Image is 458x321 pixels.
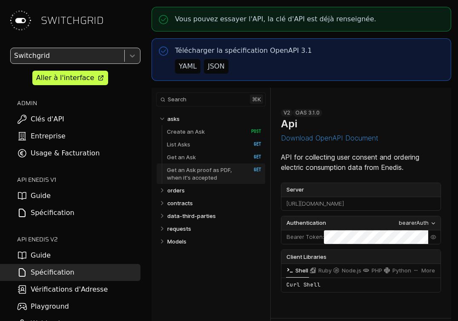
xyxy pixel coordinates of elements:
p: Get an Ask proof as PDF, when it's accepted [167,166,242,181]
span: Python [392,267,411,274]
a: List Asks GET [167,138,261,151]
button: Download OpenAPI Document [281,134,378,142]
a: Aller à l'interface [32,71,108,85]
span: Shell [295,267,308,274]
p: Get an Ask [167,153,196,161]
a: orders [167,184,262,197]
div: Curl Shell [281,278,441,292]
a: data-third-parties [167,209,262,222]
span: GET [245,154,261,160]
p: Create an Ask [167,128,205,135]
span: POST [245,129,261,135]
p: data-third-parties [167,212,216,220]
span: GET [245,141,261,147]
button: JSON [204,59,228,74]
a: Get an Ask GET [167,151,261,163]
a: Models [167,235,262,248]
p: contracts [167,199,193,207]
a: Create an Ask POST [167,125,261,138]
img: Switchgrid Logo [7,7,34,34]
label: Server [281,183,441,197]
div: OAS 3.1.0 [293,109,322,117]
button: YAML [175,59,200,74]
span: Ruby [318,267,332,274]
span: PHP [372,267,382,274]
h2: ADMIN [17,99,140,107]
div: YAML [179,61,197,72]
p: Models [167,238,186,245]
h2: API ENEDIS v1 [17,175,140,184]
span: Authentication [286,219,326,227]
span: GET [245,167,261,173]
div: JSON [208,61,224,72]
p: requests [167,225,191,232]
p: orders [167,186,185,194]
label: Bearer Token [286,233,323,241]
h1: Api [281,118,297,130]
p: Vous pouvez essayer l'API, la clé d'API est déjà renseignée. [175,14,376,24]
a: Get an Ask proof as PDF, when it's accepted GET [167,163,261,184]
kbd: ⌘ k [250,95,263,104]
span: SWITCHGRID [41,14,104,27]
p: asks [167,115,180,123]
a: contracts [167,197,262,209]
div: Aller à l'interface [36,73,94,83]
div: bearerAuth [399,219,429,227]
p: Télécharger la spécification OpenAPI 3.1 [175,46,312,56]
a: asks [167,112,262,125]
p: List Asks [167,140,190,148]
button: bearerAuth [396,218,439,228]
span: Search [168,96,186,103]
div: : [281,230,324,244]
div: v2 [281,109,293,117]
span: Node.js [342,267,361,274]
div: Client Libraries [281,250,441,264]
h2: API ENEDIS v2 [17,235,140,244]
p: API for collecting user consent and ordering electric consumption data from Enedis. [281,152,441,172]
a: requests [167,222,262,235]
div: [URL][DOMAIN_NAME] [281,197,441,211]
